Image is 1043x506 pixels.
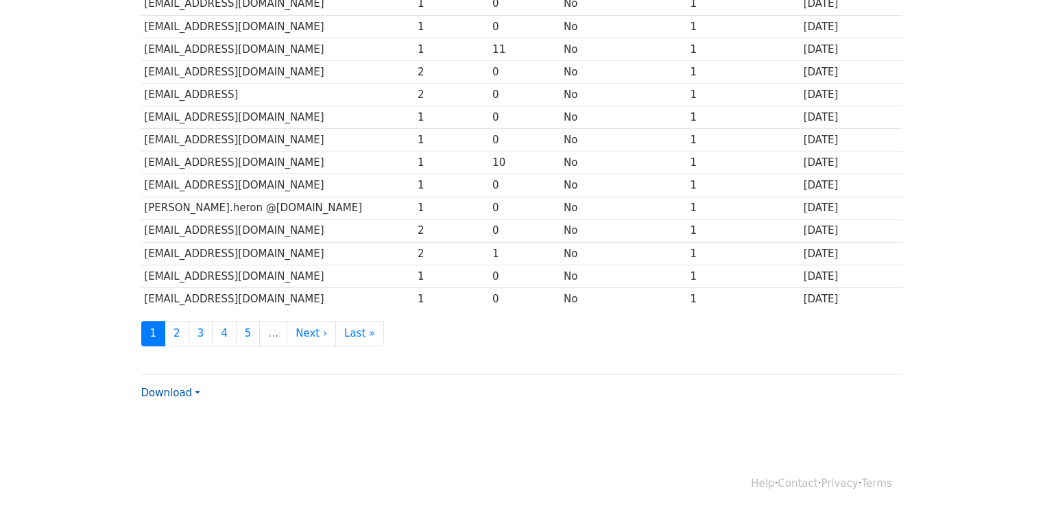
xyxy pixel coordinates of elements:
[414,265,489,287] td: 1
[141,129,415,152] td: [EMAIL_ADDRESS][DOMAIN_NAME]
[800,15,902,38] td: [DATE]
[687,15,800,38] td: 1
[414,152,489,174] td: 1
[414,60,489,83] td: 2
[212,321,237,346] a: 4
[560,106,687,129] td: No
[489,287,560,310] td: 0
[687,106,800,129] td: 1
[489,38,560,60] td: 11
[687,38,800,60] td: 1
[687,197,800,219] td: 1
[560,15,687,38] td: No
[414,287,489,310] td: 1
[414,38,489,60] td: 1
[141,197,415,219] td: [PERSON_NAME].heron @[DOMAIN_NAME]
[800,106,902,129] td: [DATE]
[414,197,489,219] td: 1
[141,219,415,242] td: [EMAIL_ADDRESS][DOMAIN_NAME]
[414,242,489,265] td: 2
[489,60,560,83] td: 0
[687,152,800,174] td: 1
[489,242,560,265] td: 1
[489,129,560,152] td: 0
[489,152,560,174] td: 10
[800,152,902,174] td: [DATE]
[236,321,261,346] a: 5
[414,106,489,129] td: 1
[414,219,489,242] td: 2
[189,321,213,346] a: 3
[141,152,415,174] td: [EMAIL_ADDRESS][DOMAIN_NAME]
[489,106,560,129] td: 0
[974,440,1043,506] iframe: Chat Widget
[489,174,560,197] td: 0
[560,242,687,265] td: No
[489,197,560,219] td: 0
[560,152,687,174] td: No
[560,265,687,287] td: No
[687,129,800,152] td: 1
[800,174,902,197] td: [DATE]
[751,477,774,490] a: Help
[560,60,687,83] td: No
[165,321,189,346] a: 2
[141,106,415,129] td: [EMAIL_ADDRESS][DOMAIN_NAME]
[687,287,800,310] td: 1
[800,265,902,287] td: [DATE]
[141,84,415,106] td: [EMAIL_ADDRESS]
[141,321,166,346] a: 1
[821,477,858,490] a: Privacy
[800,197,902,219] td: [DATE]
[141,174,415,197] td: [EMAIL_ADDRESS][DOMAIN_NAME]
[800,287,902,310] td: [DATE]
[861,477,891,490] a: Terms
[414,15,489,38] td: 1
[687,219,800,242] td: 1
[687,174,800,197] td: 1
[800,84,902,106] td: [DATE]
[141,242,415,265] td: [EMAIL_ADDRESS][DOMAIN_NAME]
[560,197,687,219] td: No
[687,242,800,265] td: 1
[687,84,800,106] td: 1
[800,242,902,265] td: [DATE]
[560,84,687,106] td: No
[560,129,687,152] td: No
[141,265,415,287] td: [EMAIL_ADDRESS][DOMAIN_NAME]
[489,15,560,38] td: 0
[141,15,415,38] td: [EMAIL_ADDRESS][DOMAIN_NAME]
[414,174,489,197] td: 1
[560,174,687,197] td: No
[560,287,687,310] td: No
[800,129,902,152] td: [DATE]
[141,38,415,60] td: [EMAIL_ADDRESS][DOMAIN_NAME]
[800,60,902,83] td: [DATE]
[560,219,687,242] td: No
[287,321,336,346] a: Next ›
[800,219,902,242] td: [DATE]
[141,387,200,399] a: Download
[687,265,800,287] td: 1
[489,265,560,287] td: 0
[778,477,817,490] a: Contact
[414,129,489,152] td: 1
[335,321,384,346] a: Last »
[489,219,560,242] td: 0
[687,60,800,83] td: 1
[414,84,489,106] td: 2
[560,38,687,60] td: No
[489,84,560,106] td: 0
[141,287,415,310] td: [EMAIL_ADDRESS][DOMAIN_NAME]
[141,60,415,83] td: [EMAIL_ADDRESS][DOMAIN_NAME]
[800,38,902,60] td: [DATE]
